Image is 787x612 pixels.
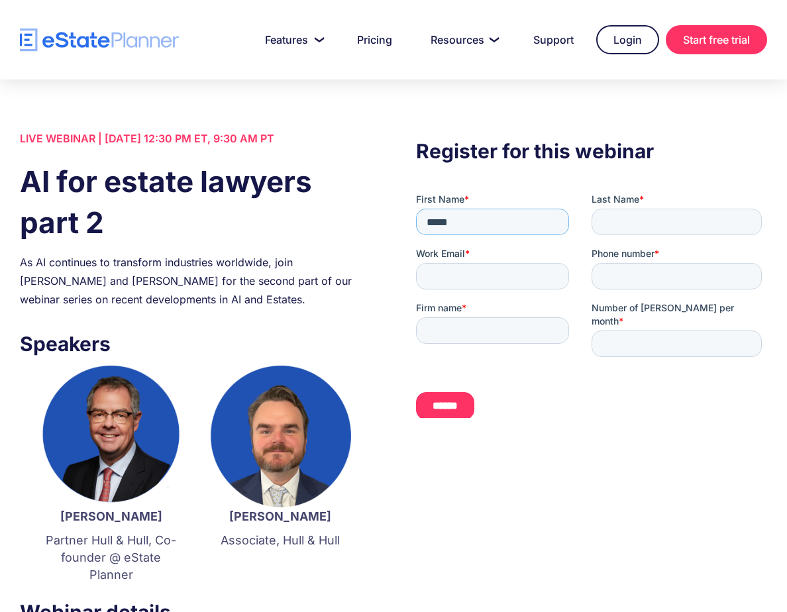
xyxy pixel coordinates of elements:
[20,253,371,309] div: As AI continues to transform industries worldwide, join [PERSON_NAME] and [PERSON_NAME] for the s...
[416,193,767,418] iframe: Form 0
[20,329,371,359] h3: Speakers
[341,26,408,53] a: Pricing
[209,532,351,549] p: Associate, Hull & Hull
[20,129,371,148] div: LIVE WEBINAR | [DATE] 12:30 PM ET, 9:30 AM PT
[416,136,767,166] h3: Register for this webinar
[596,25,659,54] a: Login
[20,28,179,52] a: home
[666,25,767,54] a: Start free trial
[20,161,371,243] h1: AI for estate lawyers part 2
[517,26,590,53] a: Support
[415,26,511,53] a: Resources
[40,532,182,584] p: Partner Hull & Hull, Co-founder @ eState Planner
[249,26,335,53] a: Features
[60,509,162,523] strong: [PERSON_NAME]
[229,509,331,523] strong: [PERSON_NAME]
